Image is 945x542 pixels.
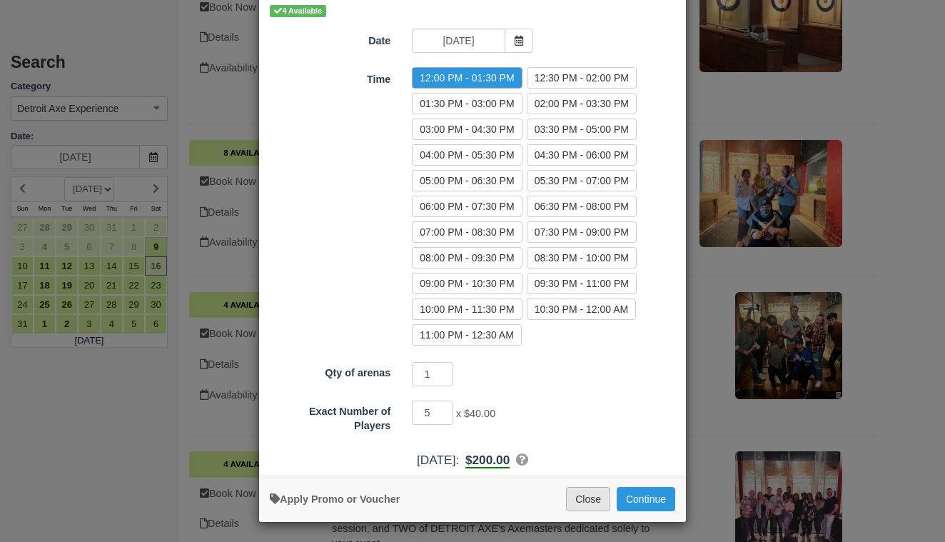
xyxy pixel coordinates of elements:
label: 04:30 PM - 06:00 PM [527,144,637,166]
label: 07:30 PM - 09:00 PM [527,221,637,243]
label: Time [259,67,401,87]
label: 05:00 PM - 06:30 PM [412,170,522,191]
label: 03:30 PM - 05:00 PM [527,119,637,140]
input: Qty of arenas [412,362,453,386]
label: 12:00 PM - 01:30 PM [412,67,522,89]
label: Date [259,29,401,49]
label: 11:00 PM - 12:30 AM [412,324,522,346]
label: 10:30 PM - 12:00 AM [527,298,637,320]
label: 04:00 PM - 05:30 PM [412,144,522,166]
label: 07:00 PM - 08:30 PM [412,221,522,243]
input: Exact Number of Players [412,401,453,425]
label: 08:00 PM - 09:30 PM [412,247,522,269]
label: 12:30 PM - 02:00 PM [527,67,637,89]
label: 02:00 PM - 03:30 PM [527,93,637,114]
label: Qty of arenas [259,361,401,381]
div: : [259,451,686,469]
button: Add to Booking [617,487,675,511]
label: 05:30 PM - 07:00 PM [527,170,637,191]
label: 08:30 PM - 10:00 PM [527,247,637,269]
a: Apply Voucher [270,493,400,505]
label: 03:00 PM - 04:30 PM [412,119,522,140]
label: 09:30 PM - 11:00 PM [527,273,637,294]
span: x $40.00 [456,408,495,419]
label: 01:30 PM - 03:00 PM [412,93,522,114]
label: 06:30 PM - 08:00 PM [527,196,637,217]
label: Exact Number of Players [259,399,401,433]
span: 4 Available [270,5,326,17]
button: Close [566,487,610,511]
label: 10:00 PM - 11:30 PM [412,298,522,320]
b: $200.00 [465,453,510,468]
span: [DATE] [417,453,455,467]
label: 06:00 PM - 07:30 PM [412,196,522,217]
label: 09:00 PM - 10:30 PM [412,273,522,294]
